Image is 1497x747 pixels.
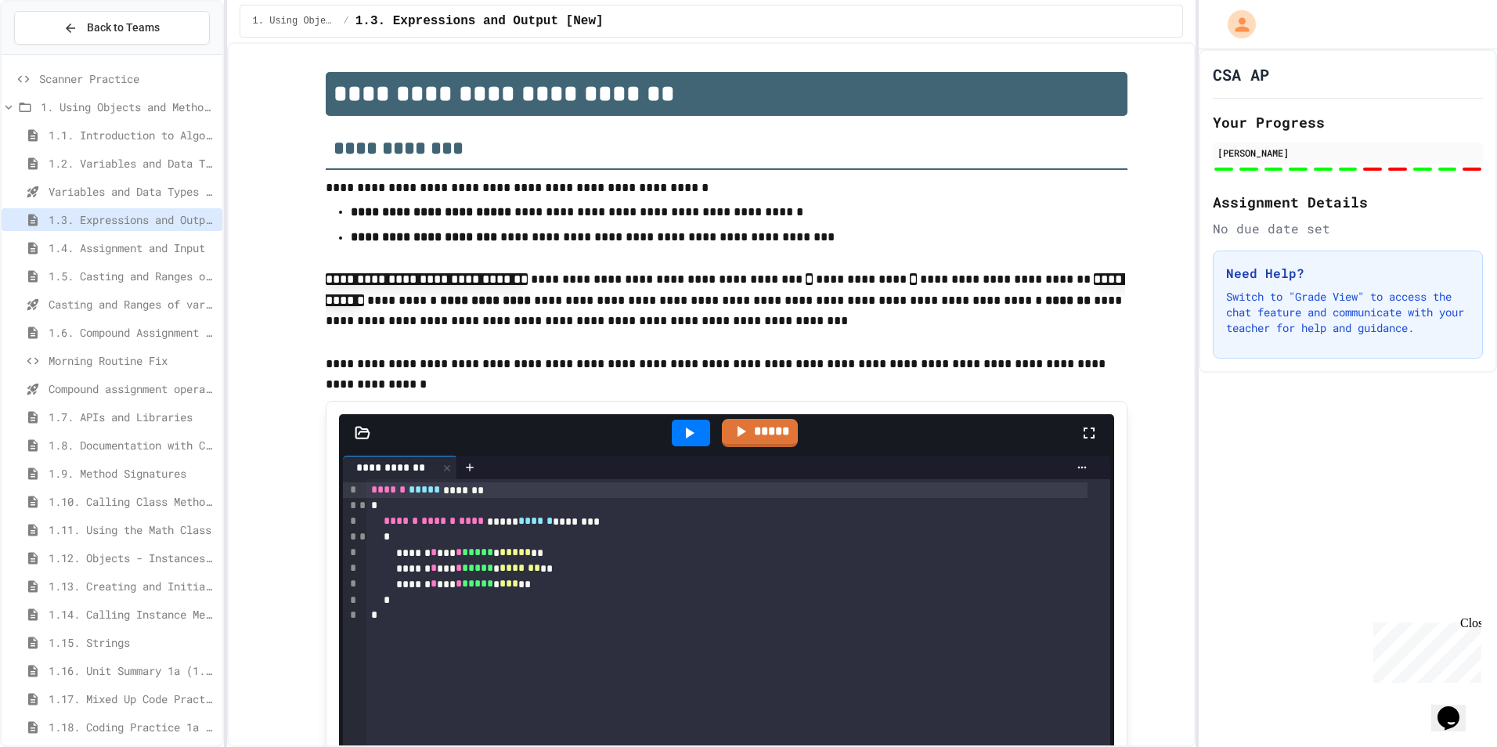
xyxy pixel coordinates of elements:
span: 1.14. Calling Instance Methods [49,606,216,622]
span: 1.1. Introduction to Algorithms, Programming, and Compilers [49,127,216,143]
span: 1.12. Objects - Instances of Classes [49,550,216,566]
span: Compound assignment operators - Quiz [49,381,216,397]
span: Scanner Practice [39,70,216,87]
div: No due date set [1213,219,1483,238]
span: Morning Routine Fix [49,352,216,369]
span: 1.16. Unit Summary 1a (1.1-1.6) [49,662,216,679]
span: 1.4. Assignment and Input [49,240,216,256]
span: 1.17. Mixed Up Code Practice 1.1-1.6 [49,691,216,707]
span: Back to Teams [87,20,160,36]
span: 1.3. Expressions and Output [New] [355,12,604,31]
span: 1.7. APIs and Libraries [49,409,216,425]
p: Switch to "Grade View" to access the chat feature and communicate with your teacher for help and ... [1226,289,1470,336]
span: 1.5. Casting and Ranges of Values [49,268,216,284]
span: 1.6. Compound Assignment Operators [49,324,216,341]
h2: Assignment Details [1213,191,1483,213]
h2: Your Progress [1213,111,1483,133]
span: 1. Using Objects and Methods [253,15,337,27]
span: 1.13. Creating and Initializing Objects: Constructors [49,578,216,594]
h3: Need Help? [1226,264,1470,283]
span: 1.3. Expressions and Output [New] [49,211,216,228]
span: 1.2. Variables and Data Types [49,155,216,171]
span: 1. Using Objects and Methods [41,99,216,115]
div: [PERSON_NAME] [1217,146,1478,160]
span: 1.18. Coding Practice 1a (1.1-1.6) [49,719,216,735]
button: Back to Teams [14,11,210,45]
iframe: chat widget [1367,616,1481,683]
span: / [344,15,349,27]
span: Variables and Data Types - Quiz [49,183,216,200]
div: My Account [1211,6,1260,42]
iframe: chat widget [1431,684,1481,731]
span: Casting and Ranges of variables - Quiz [49,296,216,312]
h1: CSA AP [1213,63,1269,85]
span: 1.10. Calling Class Methods [49,493,216,510]
div: Chat with us now!Close [6,6,108,99]
span: 1.9. Method Signatures [49,465,216,482]
span: 1.15. Strings [49,634,216,651]
span: 1.8. Documentation with Comments and Preconditions [49,437,216,453]
span: 1.11. Using the Math Class [49,521,216,538]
